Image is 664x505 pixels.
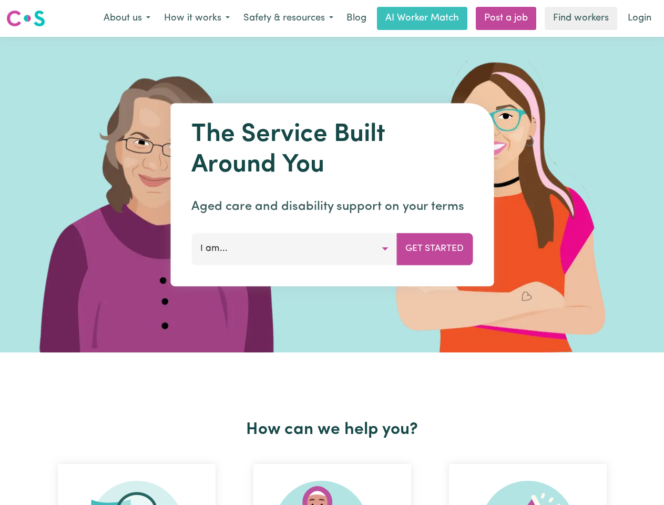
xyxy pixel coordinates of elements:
a: Careseekers logo [6,6,45,31]
h1: The Service Built Around You [191,120,473,180]
button: How it works [157,7,237,29]
button: Safety & resources [237,7,340,29]
button: I am... [191,233,397,265]
button: Get Started [396,233,473,265]
img: Careseekers logo [6,9,45,28]
button: About us [97,7,157,29]
h2: How can we help you? [39,420,626,440]
p: Aged care and disability support on your terms [191,197,473,216]
a: Post a job [476,7,536,30]
a: AI Worker Match [377,7,467,30]
a: Find workers [545,7,617,30]
a: Blog [340,7,373,30]
a: Login [621,7,658,30]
